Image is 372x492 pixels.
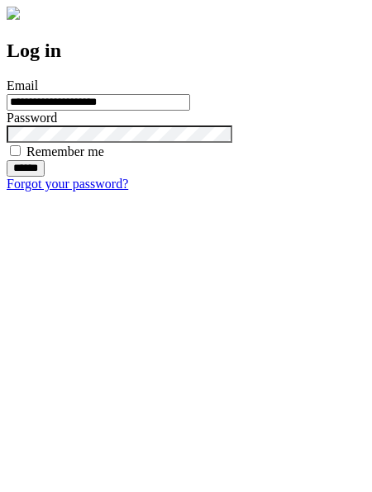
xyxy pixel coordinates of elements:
h2: Log in [7,40,365,62]
label: Password [7,111,57,125]
label: Email [7,78,38,92]
a: Forgot your password? [7,177,128,191]
label: Remember me [26,144,104,158]
img: logo-4e3dc11c47720685a147b03b5a06dd966a58ff35d612b21f08c02c0306f2b779.png [7,7,20,20]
